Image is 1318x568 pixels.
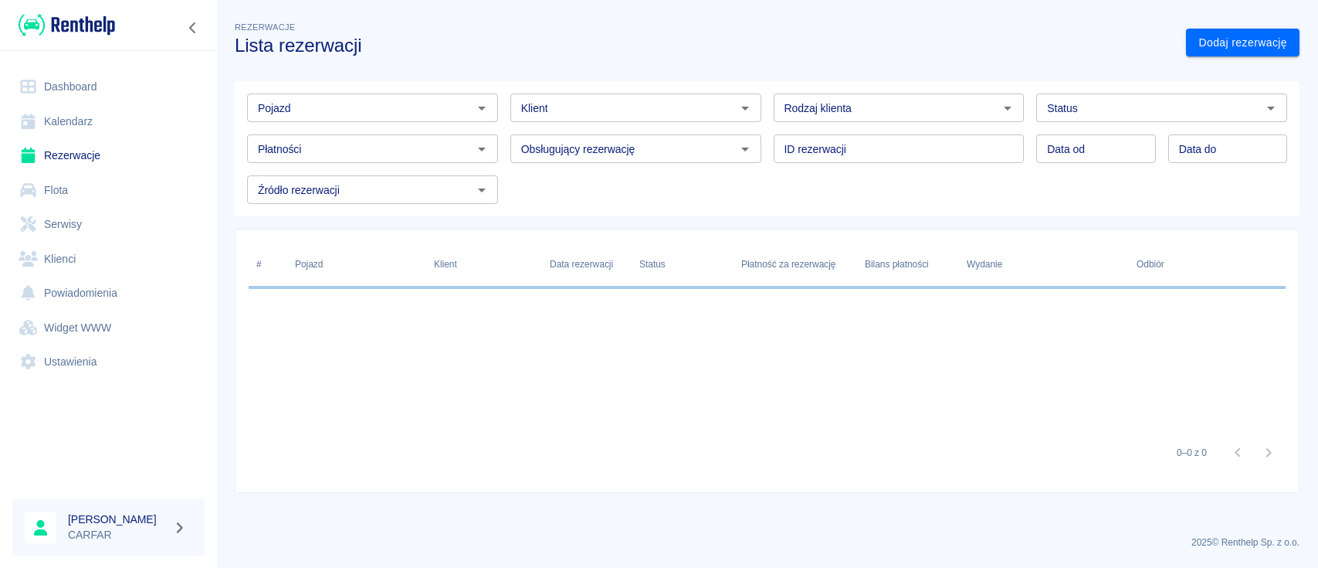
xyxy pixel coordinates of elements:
div: Pojazd [295,243,323,286]
div: # [249,243,287,286]
p: 0–0 z 0 [1177,446,1207,460]
input: DD.MM.YYYY [1168,134,1287,163]
button: Otwórz [1260,97,1282,119]
a: Dodaj rezerwację [1186,29,1299,57]
div: Bilans płatności [857,243,959,286]
button: Zwiń nawigację [181,18,205,38]
div: Status [639,243,666,286]
div: Status [632,243,734,286]
button: Otwórz [997,97,1018,119]
a: Kalendarz [12,104,205,139]
a: Dashboard [12,70,205,104]
a: Rezerwacje [12,138,205,173]
div: Płatność za rezerwację [741,243,836,286]
p: 2025 © Renthelp Sp. z o.o. [235,536,1299,549]
a: Klienci [12,242,205,277]
div: # [256,243,262,286]
div: Klient [434,243,457,286]
div: Pojazd [287,243,426,286]
div: Płatność za rezerwację [734,243,857,286]
input: DD.MM.YYYY [1036,134,1155,163]
button: Otwórz [734,138,756,160]
a: Ustawienia [12,345,205,379]
a: Powiadomienia [12,276,205,311]
div: Bilans płatności [865,243,929,286]
button: Otwórz [734,97,756,119]
img: Renthelp logo [19,12,115,38]
button: Otwórz [471,97,493,119]
p: CARFAR [68,527,167,543]
div: Klient [426,243,542,286]
div: Data rezerwacji [550,243,613,286]
a: Widget WWW [12,311,205,345]
a: Serwisy [12,207,205,242]
span: Rezerwacje [235,22,295,32]
div: Wydanie [959,243,1129,286]
h6: [PERSON_NAME] [68,512,167,527]
div: Odbiór [1137,243,1164,286]
a: Flota [12,173,205,208]
a: Renthelp logo [12,12,115,38]
button: Otwórz [471,138,493,160]
button: Otwórz [471,179,493,201]
div: Data rezerwacji [542,243,632,286]
div: Wydanie [967,243,1002,286]
h3: Lista rezerwacji [235,35,1174,56]
div: Odbiór [1129,243,1299,286]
